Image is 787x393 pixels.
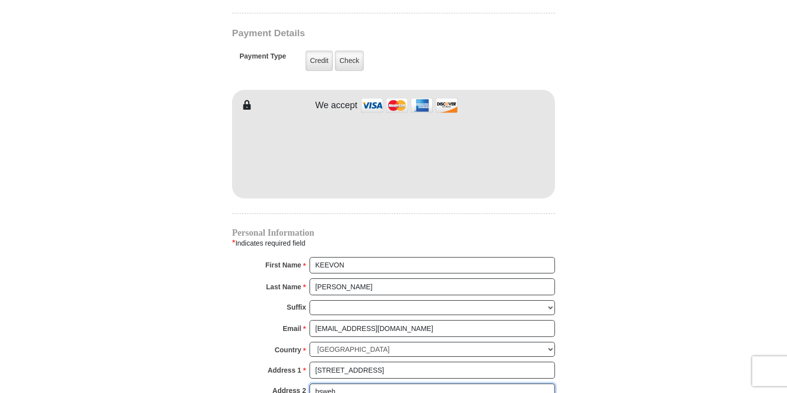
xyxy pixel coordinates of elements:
h4: Personal Information [232,229,555,237]
strong: Last Name [266,280,302,294]
h3: Payment Details [232,28,485,39]
h4: We accept [315,100,358,111]
label: Credit [306,51,333,71]
strong: First Name [265,258,301,272]
strong: Country [275,343,302,357]
strong: Email [283,322,301,335]
img: credit cards accepted [360,95,459,116]
strong: Address 1 [268,363,302,377]
strong: Suffix [287,300,306,314]
div: Indicates required field [232,237,555,250]
h5: Payment Type [239,52,286,65]
label: Check [335,51,364,71]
